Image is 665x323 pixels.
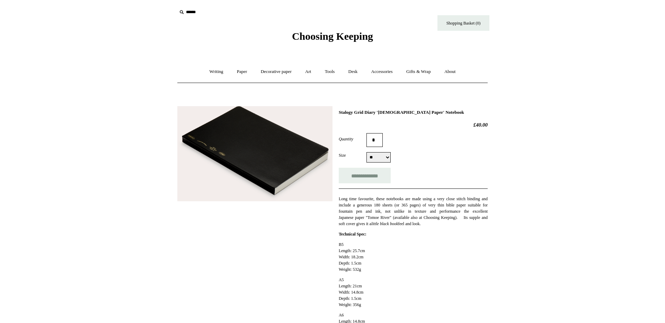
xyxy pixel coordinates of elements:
a: Choosing Keeping [292,36,373,41]
h2: £40.00 [339,122,488,128]
label: Size [339,152,366,158]
p: Long time favourite, these notebooks are made using a very close stitch binding and include a gen... [339,196,488,227]
label: Quantity [339,136,366,142]
a: Gifts & Wrap [400,63,437,81]
p: A5 Length: 21cm Width: 14.8cm Depth: 1.5cm Weight: 356g [339,277,488,308]
strong: Technical Spec: [339,232,366,237]
a: Shopping Basket (0) [437,15,489,31]
a: Writing [203,63,230,81]
a: Desk [342,63,364,81]
a: Decorative paper [255,63,298,81]
a: About [438,63,462,81]
a: Accessories [365,63,399,81]
a: Tools [319,63,341,81]
p: B5 Length: 25.7cm Width: 18.2cm Depth: 1.5cm Weight: 532g [339,241,488,273]
img: Stalogy Grid Diary 'Bible Paper' Notebook [177,106,332,202]
a: Art [299,63,317,81]
em: little black book [371,221,398,226]
span: Choosing Keeping [292,30,373,42]
h1: Stalogy Grid Diary '[DEMOGRAPHIC_DATA] Paper' Notebook [339,110,488,115]
a: Paper [231,63,254,81]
